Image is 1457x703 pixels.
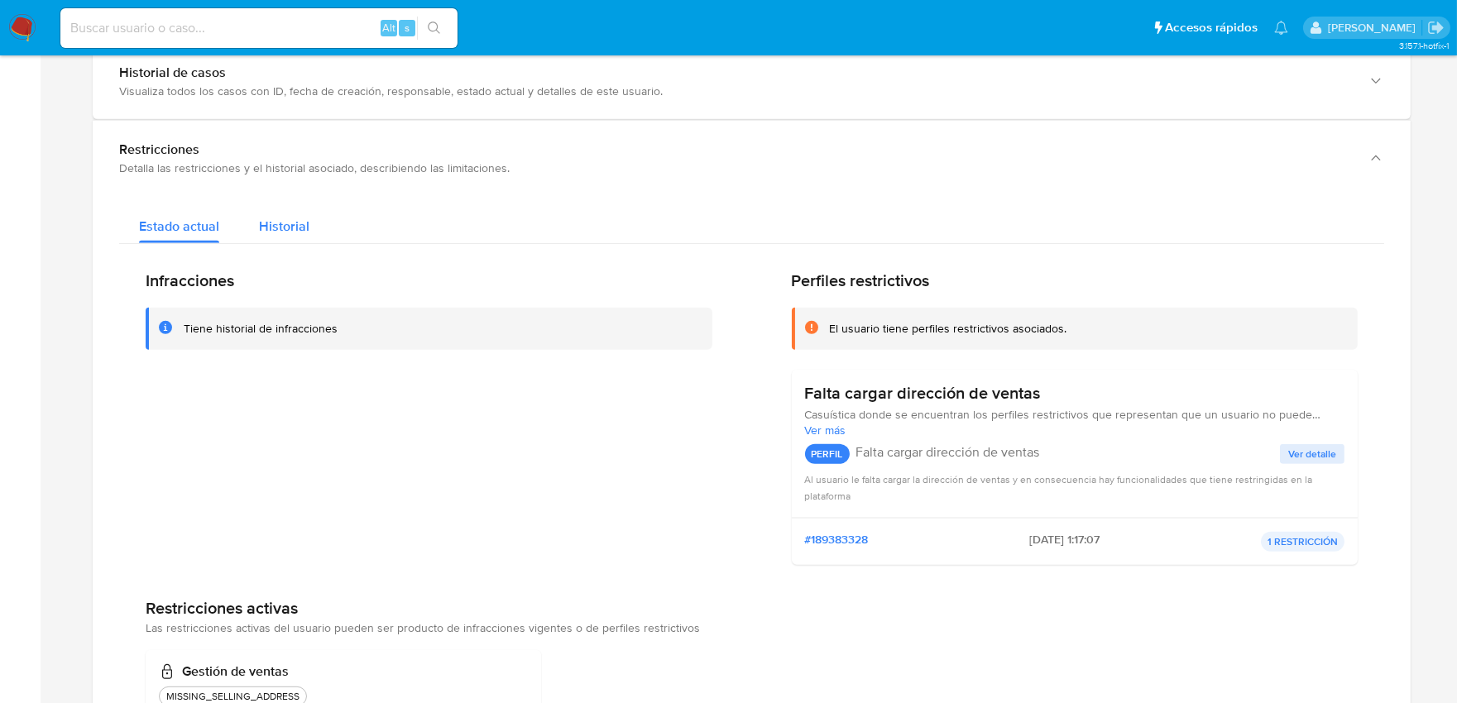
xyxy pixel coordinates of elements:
p: sandra.chabay@mercadolibre.com [1328,20,1421,36]
button: search-icon [417,17,451,40]
span: Alt [382,20,395,36]
span: 3.157.1-hotfix-1 [1399,39,1449,52]
span: s [405,20,410,36]
a: Salir [1427,19,1445,36]
input: Buscar usuario o caso... [60,17,458,39]
div: Detalla las restricciones y el historial asociado, describiendo las limitaciones. [119,160,1351,175]
button: RestriccionesDetalla las restricciones y el historial asociado, describiendo las limitaciones. [93,121,1411,196]
a: Notificaciones [1274,21,1288,35]
div: Restricciones [119,141,1351,158]
span: Accesos rápidos [1165,19,1258,36]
